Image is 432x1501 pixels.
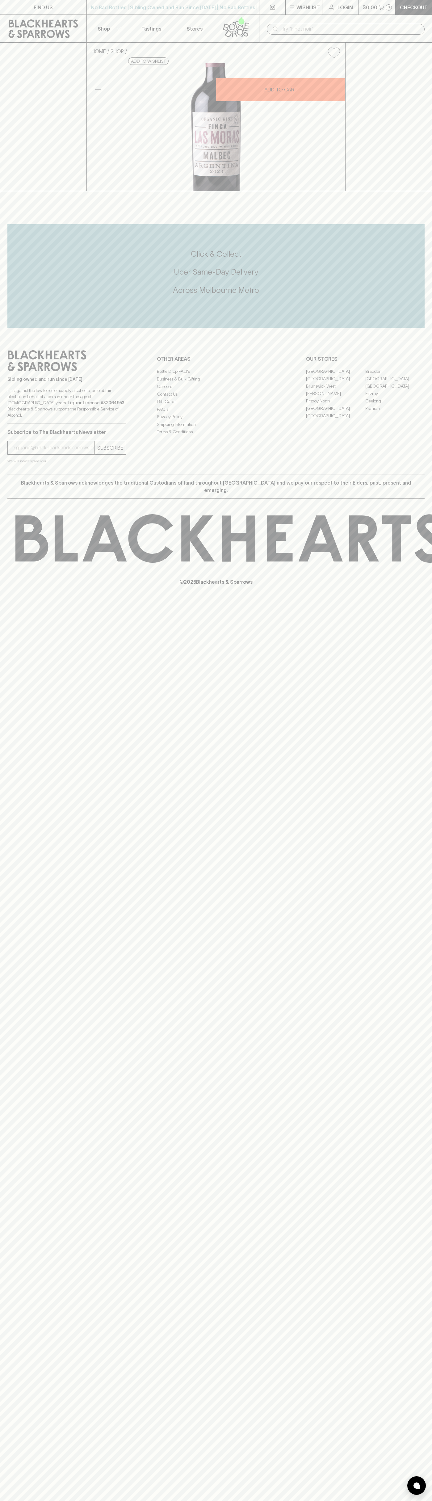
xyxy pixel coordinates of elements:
button: ADD TO CART [216,78,345,101]
strong: Liquor License #32064953 [68,400,124,405]
p: SUBSCRIBE [97,444,123,452]
p: Blackhearts & Sparrows acknowledges the traditional Custodians of land throughout [GEOGRAPHIC_DAT... [12,479,420,494]
a: Fitzroy [365,390,425,397]
a: Tastings [130,15,173,42]
a: Shipping Information [157,421,275,428]
h5: Uber Same-Day Delivery [7,267,425,277]
a: [GEOGRAPHIC_DATA] [306,375,365,382]
a: Business & Bulk Gifting [157,375,275,383]
a: Gift Cards [157,398,275,406]
a: [PERSON_NAME] [306,390,365,397]
a: Careers [157,383,275,390]
a: Fitzroy North [306,397,365,405]
p: OTHER AREAS [157,355,275,363]
button: Shop [87,15,130,42]
button: SUBSCRIBE [95,441,126,454]
a: HOME [92,48,106,54]
button: Add to wishlist [128,57,169,65]
img: 39764.png [87,63,345,191]
p: OUR STORES [306,355,425,363]
p: Login [338,4,353,11]
p: Checkout [400,4,428,11]
a: Stores [173,15,216,42]
a: SHOP [111,48,124,54]
p: Tastings [141,25,161,32]
a: FAQ's [157,406,275,413]
p: Wishlist [296,4,320,11]
input: Try "Pinot noir" [282,24,420,34]
h5: Click & Collect [7,249,425,259]
p: FIND US [34,4,53,11]
p: Sibling owned and run since [DATE] [7,376,126,382]
a: [GEOGRAPHIC_DATA] [306,368,365,375]
p: 0 [388,6,390,9]
a: Terms & Conditions [157,428,275,436]
p: Shop [98,25,110,32]
a: Braddon [365,368,425,375]
input: e.g. jane@blackheartsandsparrows.com.au [12,443,94,453]
a: [GEOGRAPHIC_DATA] [365,375,425,382]
p: Stores [187,25,203,32]
a: [GEOGRAPHIC_DATA] [365,382,425,390]
img: bubble-icon [413,1482,420,1489]
p: Subscribe to The Blackhearts Newsletter [7,428,126,436]
p: ADD TO CART [264,86,297,93]
a: [GEOGRAPHIC_DATA] [306,412,365,419]
div: Call to action block [7,224,425,328]
p: It is against the law to sell or supply alcohol to, or to obtain alcohol on behalf of a person un... [7,387,126,418]
p: We will never spam you [7,458,126,464]
a: Privacy Policy [157,413,275,421]
a: [GEOGRAPHIC_DATA] [306,405,365,412]
a: Bottle Drop FAQ's [157,368,275,375]
a: Brunswick West [306,382,365,390]
a: Prahran [365,405,425,412]
p: $0.00 [363,4,377,11]
a: Geelong [365,397,425,405]
a: Contact Us [157,390,275,398]
button: Add to wishlist [325,45,342,61]
h5: Across Melbourne Metro [7,285,425,295]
